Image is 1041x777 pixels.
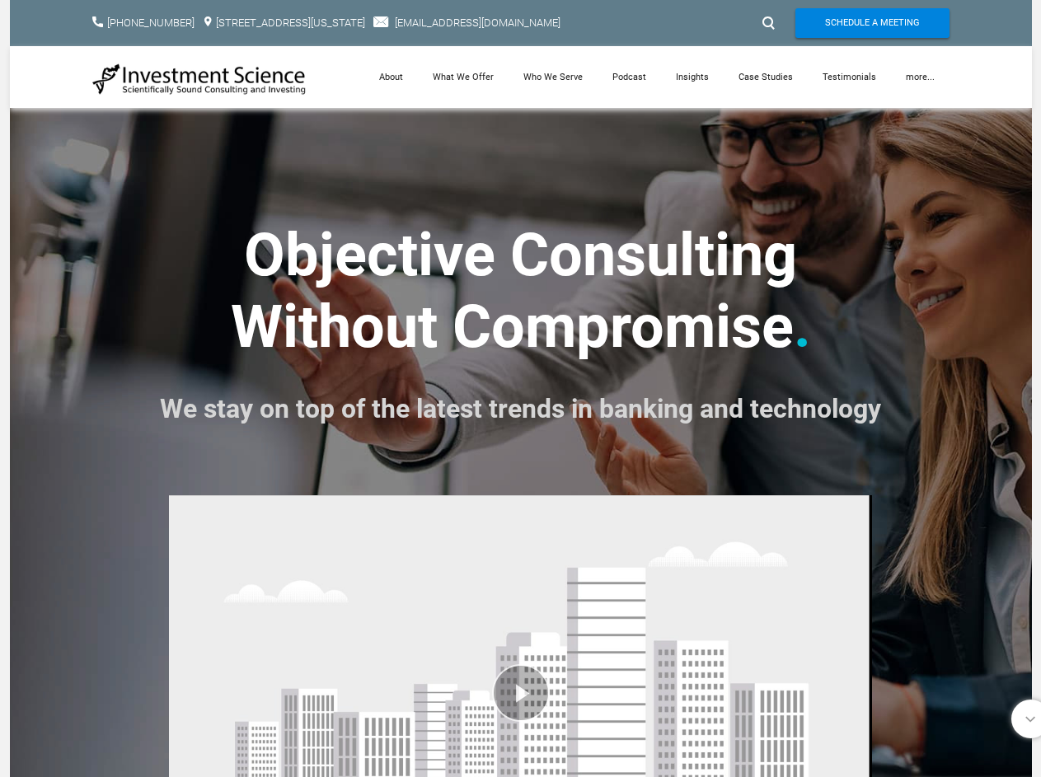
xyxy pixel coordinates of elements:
[825,8,920,38] span: Schedule A Meeting
[92,63,307,96] img: Investment Science | NYC Consulting Services
[418,46,509,108] a: What We Offer
[808,46,891,108] a: Testimonials
[891,46,950,108] a: more...
[364,46,418,108] a: About
[395,16,560,29] a: [EMAIL_ADDRESS][DOMAIN_NAME]
[795,8,950,38] a: Schedule A Meeting
[107,16,195,29] a: [PHONE_NUMBER]
[231,220,798,361] strong: ​Objective Consulting ​Without Compromise
[724,46,808,108] a: Case Studies
[794,292,811,362] font: .
[160,393,881,424] font: We stay on top of the latest trends in banking and technology
[661,46,724,108] a: Insights
[509,46,598,108] a: Who We Serve
[598,46,661,108] a: Podcast
[216,16,365,29] a: [STREET_ADDRESS][US_STATE]​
